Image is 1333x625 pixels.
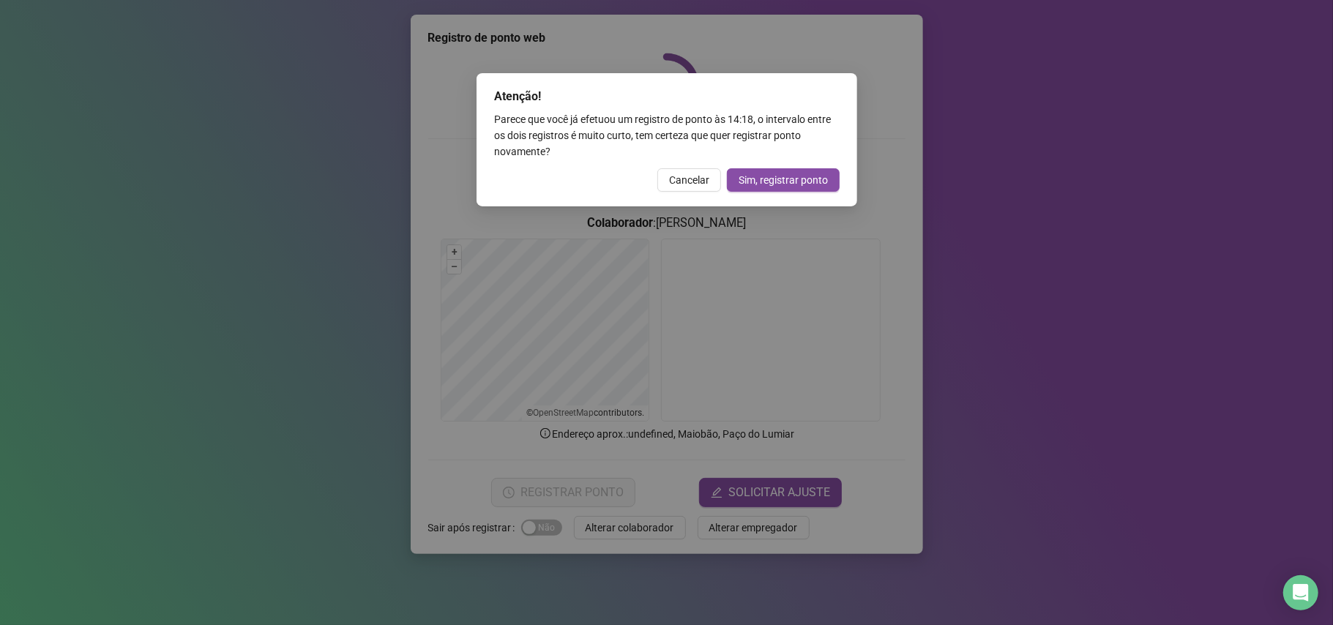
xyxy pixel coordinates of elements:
button: Sim, registrar ponto [727,168,840,192]
button: Cancelar [657,168,721,192]
span: Sim, registrar ponto [739,172,828,188]
span: Cancelar [669,172,709,188]
div: Open Intercom Messenger [1283,575,1318,610]
div: Parece que você já efetuou um registro de ponto às 14:18 , o intervalo entre os dois registros é ... [494,111,840,160]
div: Atenção! [494,88,840,105]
